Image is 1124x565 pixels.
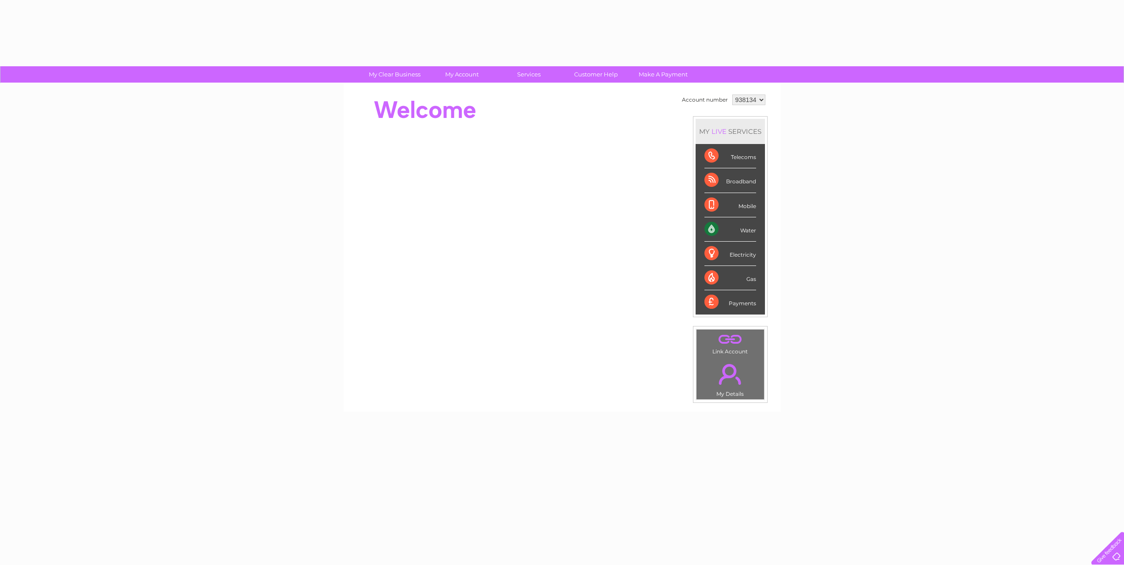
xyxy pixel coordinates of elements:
td: Link Account [696,329,764,357]
a: My Clear Business [358,66,431,83]
td: Account number [680,92,730,107]
div: MY SERVICES [696,119,765,144]
div: Mobile [704,193,756,217]
a: . [699,332,762,347]
a: Services [492,66,565,83]
div: Broadband [704,168,756,193]
div: LIVE [710,127,728,136]
td: My Details [696,356,764,400]
div: Water [704,217,756,242]
div: Payments [704,290,756,314]
div: Electricity [704,242,756,266]
a: . [699,359,762,390]
a: Make A Payment [627,66,700,83]
a: Customer Help [560,66,632,83]
div: Gas [704,266,756,290]
div: Telecoms [704,144,756,168]
a: My Account [425,66,498,83]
